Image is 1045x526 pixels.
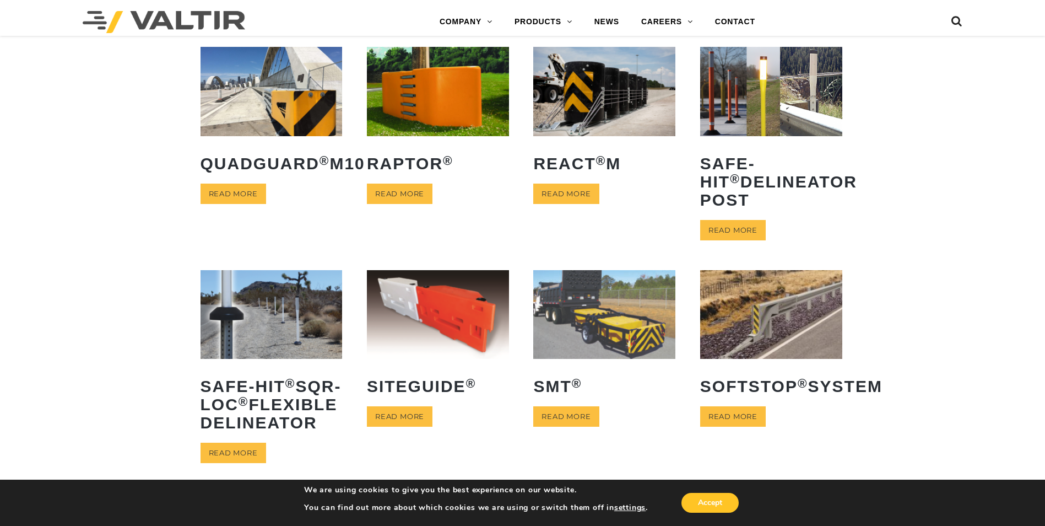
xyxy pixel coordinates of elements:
h2: SiteGuide [367,369,509,404]
a: SoftStop®System [700,270,842,404]
a: QuadGuard®M10 [201,47,343,180]
a: COMPANY [429,11,503,33]
img: Valtir [83,11,245,33]
a: Read more about “SiteGuide®” [367,406,432,427]
h2: Safe-Hit SQR-LOC Flexible Delineator [201,369,343,440]
p: We are using cookies to give you the best experience on our website. [304,485,648,495]
h2: RAPTOR [367,146,509,181]
sup: ® [320,154,330,168]
sup: ® [730,172,740,186]
a: SMT® [533,270,675,404]
a: CONTACT [704,11,766,33]
h2: Safe-Hit Delineator Post [700,146,842,217]
button: settings [614,503,646,513]
a: Safe-Hit®SQR-LOC®Flexible Delineator [201,270,343,440]
a: PRODUCTS [503,11,583,33]
h2: SoftStop System [700,369,842,404]
sup: ® [239,395,249,409]
h2: REACT M [533,146,675,181]
sup: ® [466,377,477,390]
a: Read more about “RAPTOR®” [367,184,432,204]
a: Read more about “Safe-Hit® SQR-LOC® Flexible Delineator” [201,443,266,463]
a: Safe-Hit®Delineator Post [700,47,842,217]
a: Read more about “Safe-Hit® Delineator Post” [700,220,766,240]
a: Read more about “SMT®” [533,406,599,427]
a: REACT®M [533,47,675,180]
sup: ® [443,154,453,168]
a: Read more about “QuadGuard® M10” [201,184,266,204]
a: NEWS [583,11,630,33]
sup: ® [596,154,607,168]
p: You can find out more about which cookies we are using or switch them off in . [304,503,648,513]
sup: ® [798,377,808,390]
a: SiteGuide® [367,270,509,404]
h2: SMT [533,369,675,404]
img: SoftStop System End Terminal [700,270,842,359]
sup: ® [572,377,582,390]
a: CAREERS [630,11,704,33]
sup: ® [285,377,296,390]
h2: QuadGuard M10 [201,146,343,181]
a: Read more about “REACT® M” [533,184,599,204]
a: RAPTOR® [367,47,509,180]
button: Accept [681,493,739,513]
a: Read more about “SoftStop® System” [700,406,766,427]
